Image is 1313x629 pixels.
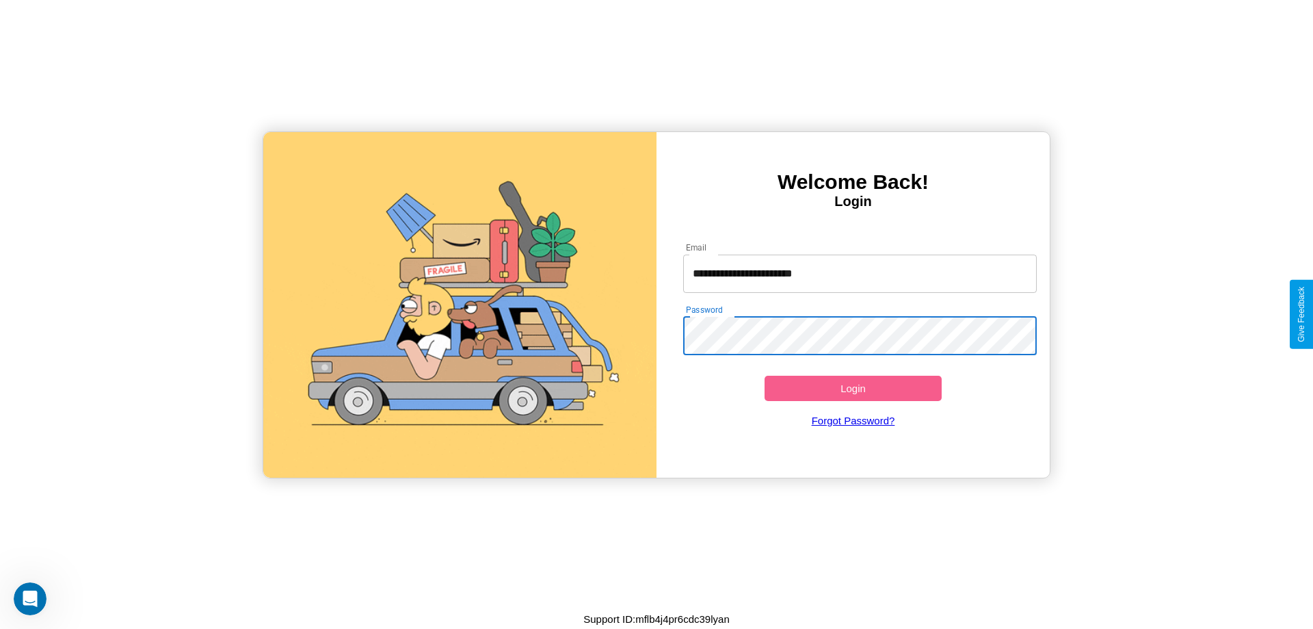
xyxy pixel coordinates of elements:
h3: Welcome Back! [656,170,1050,194]
label: Password [686,304,722,316]
div: Give Feedback [1297,287,1306,342]
h4: Login [656,194,1050,209]
a: Forgot Password? [676,401,1031,440]
button: Login [765,376,942,401]
p: Support ID: mflb4j4pr6cdc39lyan [583,610,729,628]
label: Email [686,242,707,253]
iframe: Intercom live chat [14,582,47,615]
img: gif [263,132,656,478]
